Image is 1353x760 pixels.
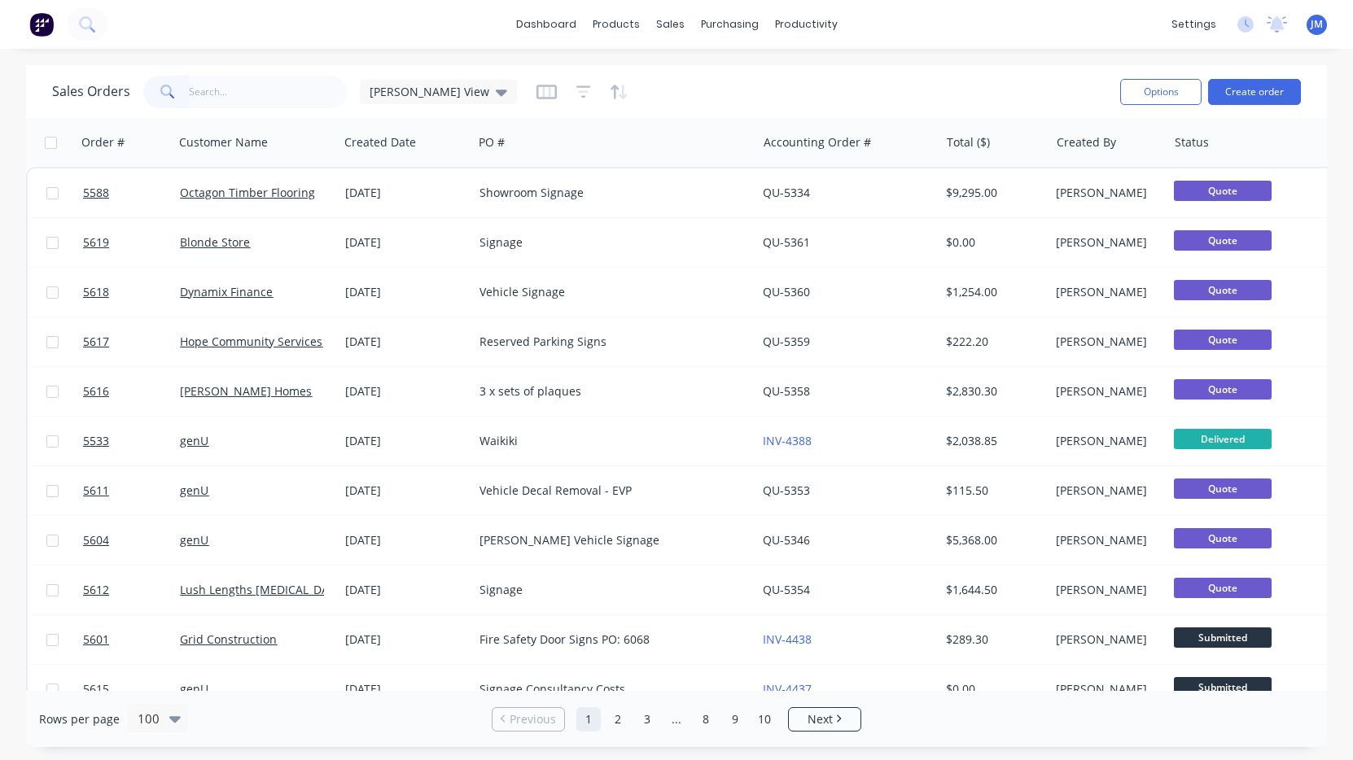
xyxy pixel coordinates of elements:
h1: Sales Orders [52,84,130,99]
span: 5588 [83,185,109,201]
div: [PERSON_NAME] [1056,582,1156,598]
a: Page 1 is your current page [576,707,601,732]
div: [PERSON_NAME] Vehicle Signage [479,532,737,548]
a: Grid Construction [180,631,277,647]
a: 5601 [83,615,180,664]
span: 5612 [83,582,109,598]
div: Total ($) [947,134,990,151]
div: $2,830.30 [946,383,1038,400]
span: Quote [1174,280,1272,300]
a: Octagon Timber Flooring [180,185,315,200]
div: PO # [479,134,505,151]
a: genU [180,483,208,498]
div: [PERSON_NAME] [1056,433,1156,449]
a: QU-5354 [763,582,810,597]
div: Created Date [344,134,416,151]
div: products [585,12,648,37]
span: 5615 [83,681,109,697]
div: [DATE] [345,234,466,251]
span: 5616 [83,383,109,400]
span: 5619 [83,234,109,251]
div: [DATE] [345,383,466,400]
button: Options [1120,79,1202,105]
div: Customer Name [179,134,268,151]
div: [PERSON_NAME] [1056,185,1156,201]
a: Hope Community Services [180,334,322,349]
a: QU-5359 [763,334,810,349]
a: 5611 [83,466,180,515]
span: JM [1311,17,1323,32]
a: genU [180,681,208,697]
span: Submitted [1174,677,1272,697]
a: 5616 [83,367,180,416]
div: Waikiki [479,433,737,449]
a: 5618 [83,268,180,317]
button: Create order [1208,79,1301,105]
div: sales [648,12,693,37]
a: INV-4438 [763,631,812,647]
a: 5617 [83,317,180,366]
span: Next [808,711,833,727]
a: Next page [789,711,860,727]
a: 5619 [83,218,180,267]
a: QU-5361 [763,234,810,250]
div: [DATE] [345,631,466,648]
div: productivity [767,12,846,37]
span: 5618 [83,284,109,300]
img: Factory [29,12,54,37]
a: QU-5346 [763,532,810,548]
a: Page 10 [752,707,777,732]
div: purchasing [693,12,767,37]
a: dashboard [508,12,585,37]
div: [PERSON_NAME] [1056,284,1156,300]
div: Signage [479,234,737,251]
a: QU-5353 [763,483,810,498]
a: Jump forward [664,707,689,732]
div: [DATE] [345,334,466,350]
div: [PERSON_NAME] [1056,334,1156,350]
div: Status [1175,134,1209,151]
div: $0.00 [946,681,1038,697]
span: Quote [1174,230,1272,251]
div: Accounting Order # [764,134,871,151]
a: genU [180,532,208,548]
span: 5533 [83,433,109,449]
span: 5604 [83,532,109,548]
div: Fire Safety Door Signs PO: 6068 [479,631,737,648]
div: [DATE] [345,185,466,201]
a: INV-4437 [763,681,812,697]
div: [DATE] [345,681,466,697]
div: $115.50 [946,483,1038,499]
a: Blonde Store [180,234,250,250]
a: 5604 [83,516,180,565]
a: Page 8 [694,707,718,732]
div: [DATE] [345,483,466,499]
span: Previous [510,711,556,727]
div: [PERSON_NAME] [1056,532,1156,548]
div: [DATE] [345,532,466,548]
div: [PERSON_NAME] [1056,681,1156,697]
a: genU [180,433,208,448]
div: $289.30 [946,631,1038,648]
a: INV-4388 [763,433,812,448]
div: Vehicle Decal Removal - EVP [479,483,737,499]
div: Vehicle Signage [479,284,737,300]
a: Page 2 [606,707,630,732]
a: [PERSON_NAME] Homes [180,383,312,399]
span: 5601 [83,631,109,648]
div: [PERSON_NAME] [1056,483,1156,499]
a: 5612 [83,566,180,614]
a: 5615 [83,665,180,714]
div: [DATE] [345,284,466,300]
div: 3 x sets of plaques [479,383,737,400]
div: Order # [81,134,125,151]
span: Quote [1174,578,1272,598]
ul: Pagination [485,707,868,732]
a: Dynamix Finance [180,284,273,299]
a: 5533 [83,417,180,465]
div: $9,295.00 [946,185,1038,201]
a: QU-5334 [763,185,810,200]
span: Quote [1174,478,1272,499]
input: Search... [189,76,348,108]
span: Quote [1174,528,1272,548]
